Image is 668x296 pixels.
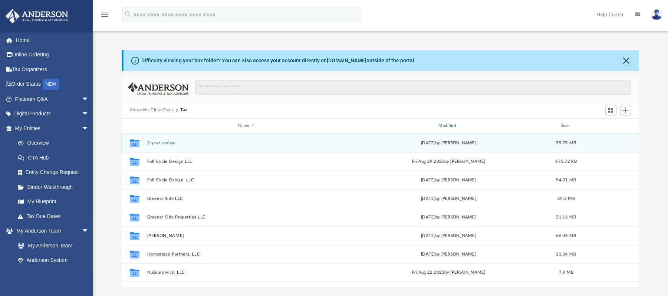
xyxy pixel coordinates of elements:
div: id [584,122,636,129]
div: Name [147,122,346,129]
a: My Anderson Team [10,238,93,253]
span: 94.01 MB [556,178,576,182]
a: My Entitiesarrow_drop_down [5,121,100,136]
img: Anderson Advisors Platinum Portal [3,9,70,23]
a: Anderson System [10,253,96,268]
button: NuBrunswick, LLC [147,270,346,275]
div: Size [551,122,581,129]
input: Search files and folders [195,80,631,95]
button: Full Cycle Design LLC [147,159,346,164]
div: by [PERSON_NAME] [349,214,548,220]
span: [DATE] [421,215,435,219]
div: [DATE] by [PERSON_NAME] [349,139,548,146]
a: My Blueprint [10,194,96,209]
button: Hampstead Partners, LLC [147,251,346,256]
a: Entity Change Request [10,165,100,180]
span: 31.16 MB [556,215,576,219]
a: Online Ordering [5,47,100,62]
a: Binder Walkthrough [10,180,100,194]
button: Greener Side Properties LLC [147,214,346,219]
span: 675.72 KB [555,159,577,163]
div: NEW [43,79,59,90]
button: 2 year review [147,140,346,145]
div: grid [122,134,639,287]
button: Close [621,55,631,66]
div: Difficulty viewing your box folder? You can also access your account directly on outside of the p... [142,57,416,65]
span: 66.06 MB [556,233,576,237]
a: Home [5,33,100,47]
a: Tax Organizers [5,62,100,77]
div: [DATE] by [PERSON_NAME] [349,232,548,239]
button: Viewable-ClientDocs [129,107,173,114]
div: Fri Aug 29 2025 by [PERSON_NAME] [349,158,548,165]
button: Add [620,105,631,115]
a: Tax Due Dates [10,209,100,224]
a: Digital Productsarrow_drop_down [5,106,100,121]
span: 29.5 MB [557,196,575,200]
a: menu [100,14,109,19]
a: CTA Hub [10,150,100,165]
a: Overview [10,136,100,151]
a: [DOMAIN_NAME] [327,57,367,63]
i: search [124,10,132,18]
button: Greener Side LLC [147,196,346,201]
span: arrow_drop_down [82,92,96,107]
a: Platinum Q&Aarrow_drop_down [5,92,100,106]
div: [DATE] by [PERSON_NAME] [349,195,548,202]
button: Tax [180,107,188,114]
div: [DATE] by [PERSON_NAME] [349,251,548,257]
span: 11.34 MB [556,252,576,256]
span: 7.9 MB [559,270,573,274]
i: menu [100,10,109,19]
a: Order StatusNEW [5,77,100,92]
span: arrow_drop_down [82,224,96,239]
a: Client Referrals [10,267,96,282]
div: [DATE] by [PERSON_NAME] [349,177,548,183]
span: arrow_drop_down [82,121,96,136]
div: Fri Aug 22 2025 by [PERSON_NAME] [349,269,548,276]
button: [PERSON_NAME] [147,233,346,238]
button: Full Cycle Design, LLC [147,177,346,182]
span: 39.79 MB [556,141,576,145]
span: arrow_drop_down [82,106,96,122]
div: id [125,122,143,129]
button: Switch to Grid View [605,105,616,115]
img: User Pic [651,9,662,20]
a: My Anderson Teamarrow_drop_down [5,224,96,239]
div: Modified [349,122,548,129]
